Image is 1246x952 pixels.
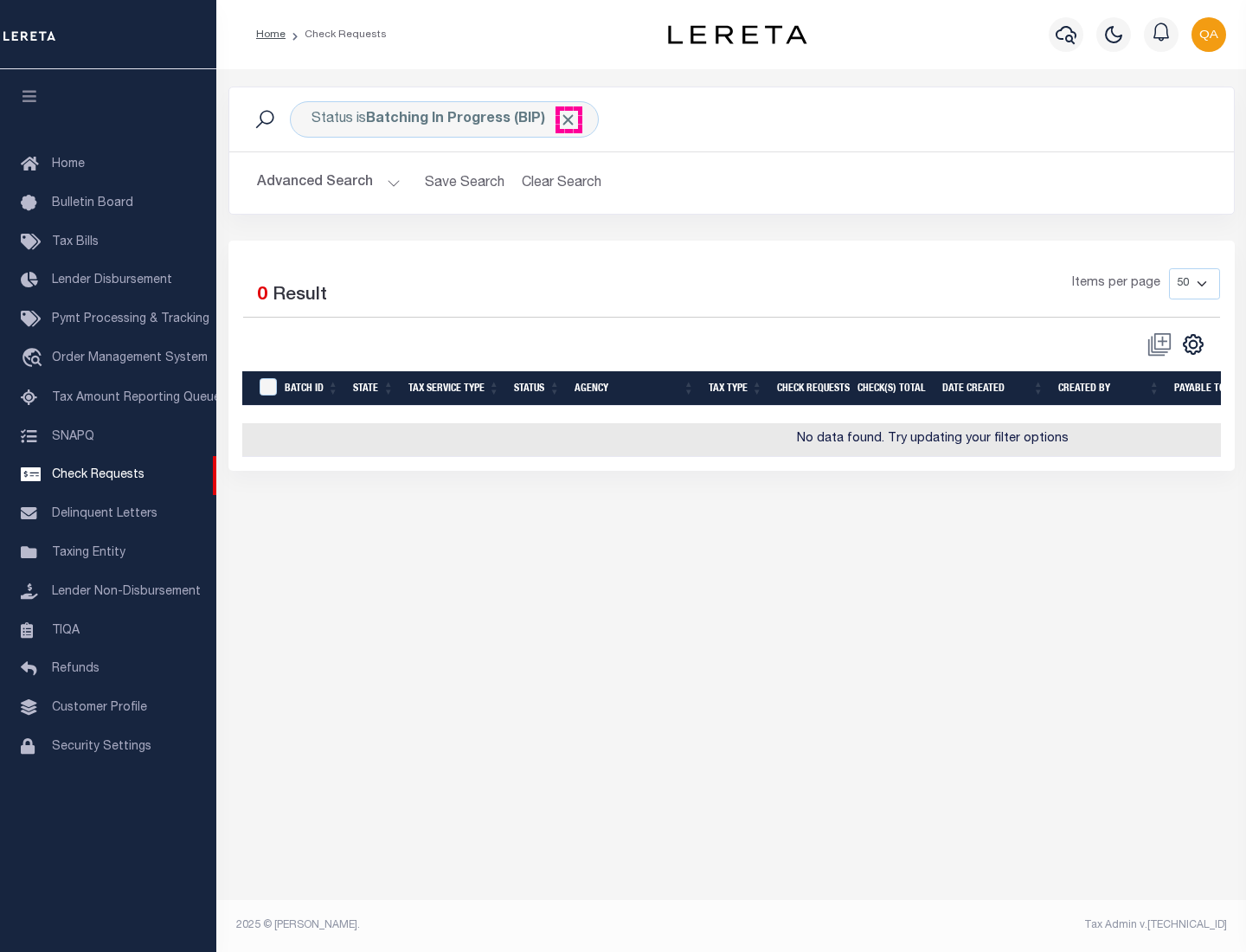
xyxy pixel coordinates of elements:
[1191,17,1226,52] img: svg+xml;base64,PHN2ZyB4bWxucz0iaHR0cDovL3d3dy53My5vcmcvMjAwMC9zdmciIHBvaW50ZXItZXZlbnRzPSJub25lIi...
[366,113,577,126] b: Batching In Progress (BIP)
[52,313,209,325] span: Pymt Processing & Tracking
[507,371,568,407] th: Status: activate to sort column ascending
[1072,274,1160,293] span: Items per page
[702,371,770,407] th: Tax Type: activate to sort column ascending
[401,371,507,407] th: Tax Service Type: activate to sort column ascending
[668,25,806,44] img: logo-dark.svg
[52,274,172,286] span: Lender Disbursement
[52,392,221,404] span: Tax Amount Reporting Queue
[52,508,157,520] span: Delinquent Letters
[744,917,1227,933] div: Tax Admin v.[TECHNICAL_ID]
[52,624,80,636] span: TIQA
[52,469,145,481] span: Check Requests
[257,166,401,200] button: Advanced Search
[257,286,267,305] span: 0
[223,917,732,933] div: 2025 © [PERSON_NAME].
[273,282,327,310] label: Result
[52,236,99,248] span: Tax Bills
[414,166,515,200] button: Save Search
[52,702,147,714] span: Customer Profile
[52,663,100,675] span: Refunds
[52,352,208,364] span: Order Management System
[851,371,935,407] th: Check(s) Total
[935,371,1051,407] th: Date Created: activate to sort column ascending
[770,371,851,407] th: Check Requests
[52,741,151,753] span: Security Settings
[515,166,609,200] button: Clear Search
[52,430,94,442] span: SNAPQ
[290,101,599,138] div: Status is
[346,371,401,407] th: State: activate to sort column ascending
[52,158,85,170] span: Home
[21,348,48,370] i: travel_explore
[52,197,133,209] span: Bulletin Board
[52,547,125,559] span: Taxing Entity
[52,586,201,598] span: Lender Non-Disbursement
[1051,371,1167,407] th: Created By: activate to sort column ascending
[256,29,286,40] a: Home
[568,371,702,407] th: Agency: activate to sort column ascending
[559,111,577,129] span: Click to Remove
[286,27,387,42] li: Check Requests
[278,371,346,407] th: Batch Id: activate to sort column ascending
